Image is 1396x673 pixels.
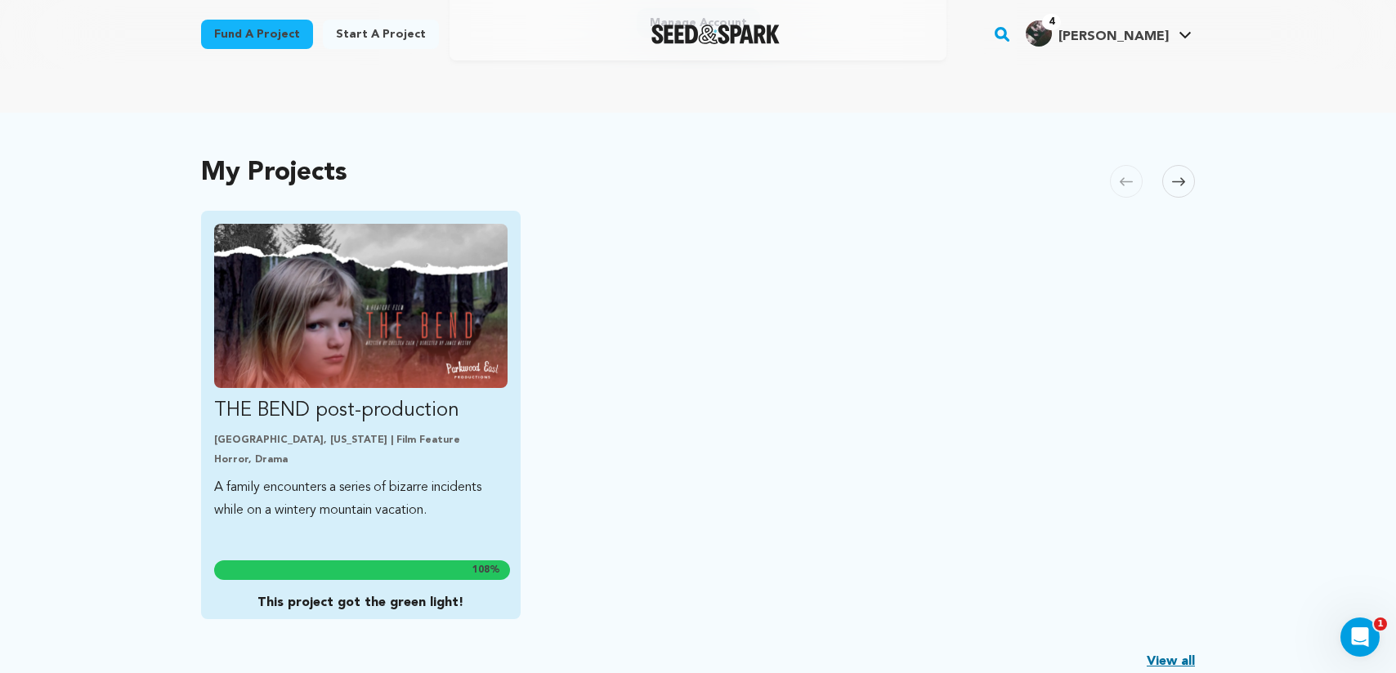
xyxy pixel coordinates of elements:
[1058,30,1169,43] span: [PERSON_NAME]
[1022,17,1195,51] span: Lopez E.'s Profile
[472,564,500,577] span: %
[1042,14,1061,30] span: 4
[1147,652,1195,671] a: View all
[214,593,507,613] p: This project got the green light!
[214,476,508,522] p: A family encounters a series of bizarre incidents while on a wintery mountain vacation.
[472,565,490,575] span: 108
[214,398,508,424] p: THE BEND post-production
[214,434,508,447] p: [GEOGRAPHIC_DATA], [US_STATE] | Film Feature
[323,20,439,49] a: Start a project
[1026,20,1052,47] img: 171970b5f8a568fc.jpg
[651,25,780,44] a: Seed&Spark Homepage
[1374,617,1387,631] span: 1
[1340,617,1380,657] iframe: Intercom live chat
[214,453,508,466] p: Horror, Drama
[1022,17,1195,47] a: Lopez E.'s Profile
[651,25,780,44] img: Seed&Spark Logo Dark Mode
[1026,20,1169,47] div: Lopez E.'s Profile
[201,20,313,49] a: Fund a project
[201,162,347,185] h2: My Projects
[214,224,508,522] a: Fund THE BEND post-production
